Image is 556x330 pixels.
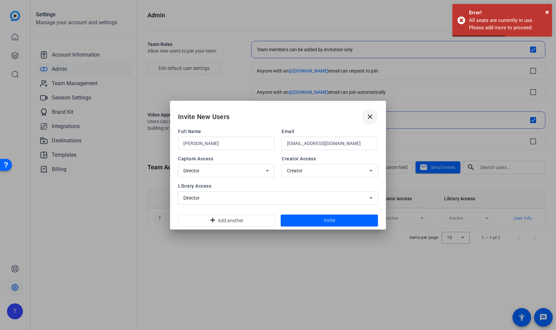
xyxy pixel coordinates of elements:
[469,9,547,17] div: Error!
[178,128,274,135] span: Full Name
[287,139,373,147] input: Enter email...
[178,155,274,162] span: Capture Access
[183,139,269,147] input: Enter name...
[281,215,378,227] button: Invite
[218,214,243,227] span: Add another
[366,113,374,121] mat-icon: close
[209,216,215,225] mat-icon: add
[469,17,547,32] div: All seats are currently in use. Please add more to proceed.
[183,195,200,201] span: Director
[282,128,378,135] span: Email
[178,215,275,227] button: Add another
[178,111,230,122] h2: Invite New Users
[282,155,378,162] span: Creator Access
[545,8,549,16] span: ×
[545,7,549,17] button: Close
[324,217,335,224] span: Invite
[178,183,378,189] span: Library Access
[287,168,303,173] span: Creator
[183,168,200,173] span: Director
